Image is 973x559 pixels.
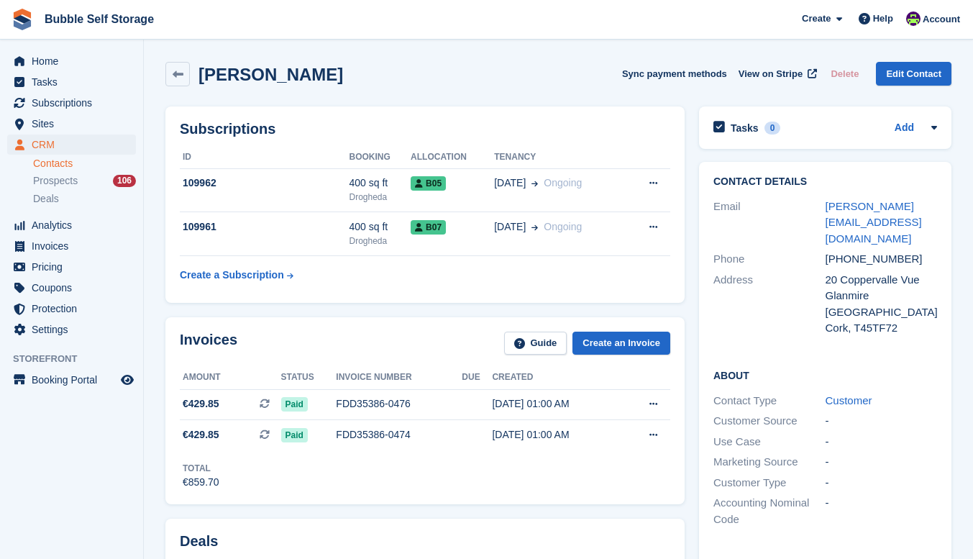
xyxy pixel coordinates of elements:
[32,236,118,256] span: Invoices
[33,191,136,206] a: Deals
[492,366,620,389] th: Created
[895,120,914,137] a: Add
[119,371,136,388] a: Preview store
[180,533,218,550] h2: Deals
[713,393,826,409] div: Contact Type
[462,366,492,389] th: Due
[32,215,118,235] span: Analytics
[544,177,582,188] span: Ongoing
[336,396,462,412] div: FDD35386-0476
[7,257,136,277] a: menu
[7,114,136,134] a: menu
[802,12,831,26] span: Create
[180,219,349,235] div: 109961
[764,122,781,135] div: 0
[7,215,136,235] a: menu
[180,268,284,283] div: Create a Subscription
[411,176,446,191] span: B05
[494,219,526,235] span: [DATE]
[32,370,118,390] span: Booking Portal
[7,319,136,340] a: menu
[544,221,582,232] span: Ongoing
[7,299,136,319] a: menu
[113,175,136,187] div: 106
[622,62,727,86] button: Sync payment methods
[183,427,219,442] span: €429.85
[180,146,349,169] th: ID
[180,262,293,288] a: Create a Subscription
[183,475,219,490] div: €859.70
[349,146,411,169] th: Booking
[183,462,219,475] div: Total
[713,495,826,527] div: Accounting Nominal Code
[504,332,567,355] a: Guide
[180,332,237,355] h2: Invoices
[180,366,281,389] th: Amount
[7,236,136,256] a: menu
[826,475,938,491] div: -
[349,219,411,235] div: 400 sq ft
[411,146,494,169] th: Allocation
[349,191,411,204] div: Drogheda
[33,173,136,188] a: Prospects 106
[33,174,78,188] span: Prospects
[826,200,922,245] a: [PERSON_NAME][EMAIL_ADDRESS][DOMAIN_NAME]
[826,454,938,471] div: -
[32,278,118,298] span: Coupons
[198,65,343,84] h2: [PERSON_NAME]
[713,272,826,337] div: Address
[183,396,219,412] span: €429.85
[876,62,951,86] a: Edit Contact
[349,235,411,247] div: Drogheda
[281,428,308,442] span: Paid
[32,72,118,92] span: Tasks
[826,495,938,527] div: -
[713,434,826,450] div: Use Case
[7,51,136,71] a: menu
[739,67,803,81] span: View on Stripe
[713,454,826,471] div: Marketing Source
[33,157,136,171] a: Contacts
[7,278,136,298] a: menu
[39,7,160,31] a: Bubble Self Storage
[492,427,620,442] div: [DATE] 01:00 AM
[826,320,938,337] div: Cork, T45TF72
[281,366,337,389] th: Status
[713,176,937,188] h2: Contact Details
[826,434,938,450] div: -
[12,9,33,30] img: stora-icon-8386f47178a22dfd0bd8f6a31ec36ba5ce8667c1dd55bd0f319d3a0aa187defe.svg
[13,352,143,366] span: Storefront
[731,122,759,135] h2: Tasks
[7,135,136,155] a: menu
[826,394,872,406] a: Customer
[494,176,526,191] span: [DATE]
[923,12,960,27] span: Account
[492,396,620,412] div: [DATE] 01:00 AM
[826,304,938,321] div: [GEOGRAPHIC_DATA]
[825,62,864,86] button: Delete
[33,192,59,206] span: Deals
[180,121,670,137] h2: Subscriptions
[826,288,938,304] div: Glanmire
[336,366,462,389] th: Invoice number
[32,257,118,277] span: Pricing
[713,413,826,430] div: Customer Source
[336,427,462,442] div: FDD35386-0474
[713,368,937,382] h2: About
[32,51,118,71] span: Home
[7,72,136,92] a: menu
[873,12,893,26] span: Help
[32,114,118,134] span: Sites
[281,397,308,412] span: Paid
[906,12,921,26] img: Tom Gilmore
[713,199,826,247] div: Email
[32,299,118,319] span: Protection
[7,370,136,390] a: menu
[411,220,446,235] span: B07
[7,93,136,113] a: menu
[572,332,670,355] a: Create an Invoice
[32,135,118,155] span: CRM
[733,62,820,86] a: View on Stripe
[826,272,938,288] div: 20 Coppervalle Vue
[349,176,411,191] div: 400 sq ft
